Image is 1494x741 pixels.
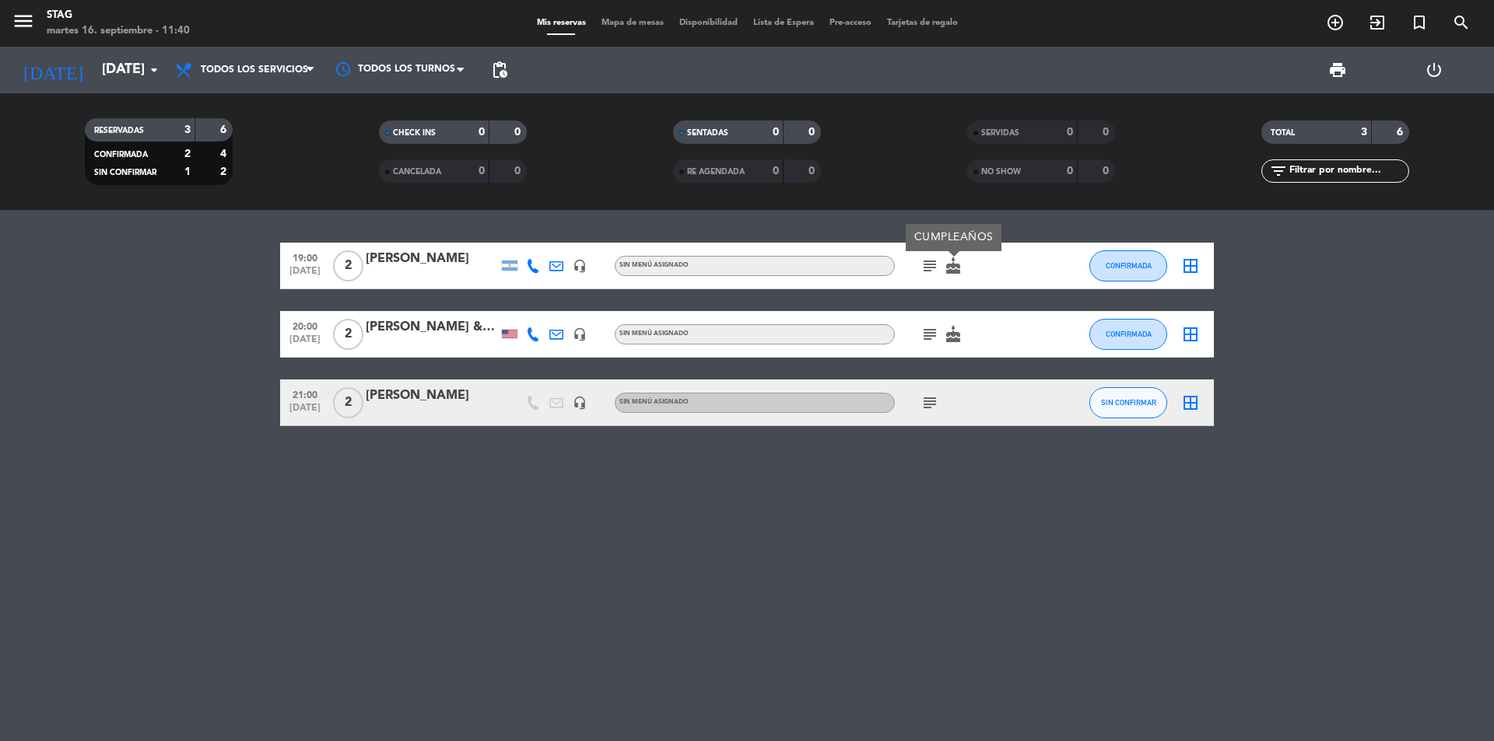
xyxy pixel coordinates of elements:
i: headset_mic [573,259,587,273]
span: Pre-acceso [822,19,879,27]
strong: 1 [184,166,191,177]
strong: 3 [1361,127,1367,138]
span: 2 [333,319,363,350]
span: Lista de Espera [745,19,822,27]
span: [DATE] [286,403,324,421]
button: SIN CONFIRMAR [1089,387,1167,418]
span: Disponibilidad [672,19,745,27]
span: TOTAL [1271,129,1295,137]
span: CONFIRMADA [1106,330,1152,338]
strong: 0 [514,127,524,138]
i: headset_mic [573,396,587,410]
div: [PERSON_NAME] & [PERSON_NAME] [366,317,498,337]
button: CONFIRMADA [1089,250,1167,281]
div: STAG [47,8,190,23]
span: RESERVADAS [94,127,144,135]
i: cake [944,257,963,275]
i: turned_in_not [1410,13,1429,32]
strong: 0 [773,127,779,138]
strong: 0 [1067,127,1073,138]
div: CUMPLEAÑOS [906,224,1001,251]
strong: 3 [184,124,191,135]
span: CANCELADA [393,168,441,176]
span: Sin menú asignado [619,399,689,405]
span: 2 [333,387,363,418]
span: SIN CONFIRMAR [94,169,156,177]
span: SENTADAS [687,129,728,137]
span: NO SHOW [981,168,1021,176]
i: headset_mic [573,327,587,341]
strong: 0 [1103,127,1112,138]
div: LOG OUT [1386,47,1482,93]
div: martes 16. septiembre - 11:40 [47,23,190,39]
i: subject [921,325,939,344]
span: CONFIRMADA [94,151,148,159]
i: menu [12,9,35,33]
i: cake [944,325,963,344]
strong: 2 [184,149,191,159]
i: subject [921,257,939,275]
strong: 0 [808,127,818,138]
strong: 0 [773,166,779,177]
i: border_all [1181,325,1200,344]
i: border_all [1181,257,1200,275]
i: arrow_drop_down [145,61,163,79]
strong: 2 [220,166,230,177]
span: Sin menú asignado [619,262,689,268]
button: CONFIRMADA [1089,319,1167,350]
span: RE AGENDADA [687,168,745,176]
div: [PERSON_NAME] [366,249,498,269]
input: Filtrar por nombre... [1288,163,1408,180]
button: menu [12,9,35,38]
i: subject [921,393,939,412]
i: [DATE] [12,53,94,87]
strong: 0 [1103,166,1112,177]
span: SERVIDAS [981,129,1019,137]
strong: 0 [479,127,485,138]
span: 2 [333,250,363,281]
span: [DATE] [286,266,324,284]
span: Tarjetas de regalo [879,19,966,27]
strong: 4 [220,149,230,159]
i: exit_to_app [1368,13,1387,32]
span: CHECK INS [393,129,436,137]
span: CONFIRMADA [1106,261,1152,270]
span: Todos los servicios [201,65,308,75]
i: search [1452,13,1471,32]
i: power_settings_new [1425,61,1443,79]
strong: 0 [479,166,485,177]
i: border_all [1181,393,1200,412]
strong: 0 [808,166,818,177]
span: 20:00 [286,316,324,334]
span: 21:00 [286,385,324,403]
strong: 6 [1397,127,1406,138]
span: SIN CONFIRMAR [1101,398,1156,407]
strong: 0 [514,166,524,177]
span: Mapa de mesas [594,19,672,27]
strong: 6 [220,124,230,135]
span: print [1328,61,1347,79]
i: filter_list [1269,162,1288,180]
span: [DATE] [286,334,324,352]
strong: 0 [1067,166,1073,177]
span: 19:00 [286,248,324,266]
span: Sin menú asignado [619,330,689,337]
span: pending_actions [490,61,509,79]
span: Mis reservas [529,19,594,27]
div: [PERSON_NAME] [366,386,498,406]
i: add_circle_outline [1326,13,1345,32]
